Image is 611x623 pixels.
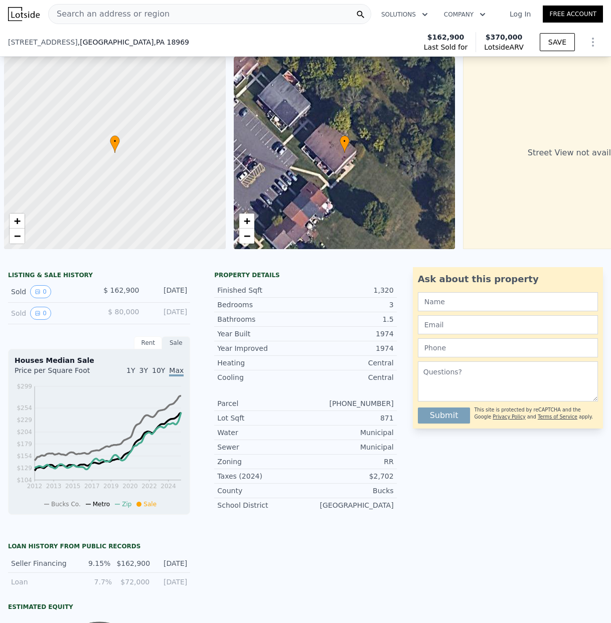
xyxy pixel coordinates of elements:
[65,483,81,490] tspan: 2015
[498,9,543,19] a: Log In
[217,457,305,467] div: Zoning
[243,215,250,227] span: +
[305,372,394,382] div: Central
[239,214,254,229] a: Zoom in
[373,6,436,24] button: Solutions
[243,230,250,242] span: −
[147,307,187,320] div: [DATE]
[15,365,99,381] div: Price per Square Foot
[79,558,110,568] div: 9.15%
[305,471,394,481] div: $2,702
[486,33,523,41] span: $370,000
[538,414,577,420] a: Terms of Service
[147,285,187,298] div: [DATE]
[17,429,32,436] tspan: $204
[340,137,350,146] span: •
[493,414,525,420] a: Privacy Policy
[93,501,110,508] span: Metro
[418,272,598,286] div: Ask about this property
[122,501,131,508] span: Zip
[162,336,190,349] div: Sale
[305,300,394,310] div: 3
[17,441,32,448] tspan: $179
[17,417,32,424] tspan: $229
[418,338,598,357] input: Phone
[143,501,157,508] span: Sale
[103,483,119,490] tspan: 2019
[217,300,305,310] div: Bedrooms
[17,465,32,472] tspan: $129
[134,336,162,349] div: Rent
[217,358,305,368] div: Heating
[217,471,305,481] div: Taxes (2024)
[474,403,598,424] div: This site is protected by reCAPTCHA and the Google and apply.
[122,483,138,490] tspan: 2020
[51,501,81,508] span: Bucks Co.
[15,355,184,365] div: Houses Median Sale
[305,358,394,368] div: Central
[110,137,120,146] span: •
[11,285,91,298] div: Sold
[436,6,494,24] button: Company
[583,32,603,52] button: Show Options
[17,477,32,484] tspan: $104
[217,329,305,339] div: Year Built
[305,343,394,353] div: 1974
[49,8,170,20] span: Search an address or region
[11,577,74,587] div: Loan
[217,500,305,510] div: School District
[14,215,21,227] span: +
[141,483,157,490] tspan: 2022
[46,483,62,490] tspan: 2013
[217,398,305,408] div: Parcel
[17,453,32,460] tspan: $154
[305,486,394,496] div: Bucks
[11,558,73,568] div: Seller Financing
[305,285,394,295] div: 1,320
[540,33,575,51] button: SAVE
[118,577,149,587] div: $72,000
[169,366,184,376] span: Max
[305,442,394,452] div: Municipal
[427,32,465,42] span: $162,900
[217,442,305,452] div: Sewer
[11,307,91,320] div: Sold
[217,486,305,496] div: County
[305,457,394,467] div: RR
[8,271,190,281] div: LISTING & SALE HISTORY
[217,428,305,438] div: Water
[418,315,598,334] input: Email
[27,483,43,490] tspan: 2012
[10,214,25,229] a: Zoom in
[217,285,305,295] div: Finished Sqft
[424,42,468,52] span: Last Sold for
[103,286,139,294] span: $ 162,900
[30,285,51,298] button: View historical data
[305,398,394,408] div: [PHONE_NUMBER]
[110,135,120,153] div: •
[161,483,176,490] tspan: 2024
[239,229,254,244] a: Zoom out
[126,366,135,374] span: 1Y
[8,603,190,611] div: Estimated Equity
[84,483,100,490] tspan: 2017
[418,407,471,424] button: Submit
[10,229,25,244] a: Zoom out
[305,314,394,324] div: 1.5
[152,366,165,374] span: 10Y
[217,372,305,382] div: Cooling
[305,500,394,510] div: [GEOGRAPHIC_DATA]
[340,135,350,153] div: •
[17,383,32,390] tspan: $299
[217,413,305,423] div: Lot Sqft
[116,558,150,568] div: $162,900
[156,558,187,568] div: [DATE]
[14,230,21,242] span: −
[154,38,189,46] span: , PA 18969
[305,428,394,438] div: Municipal
[8,542,190,550] div: Loan history from public records
[8,37,78,47] span: [STREET_ADDRESS]
[80,577,112,587] div: 7.7%
[543,6,603,23] a: Free Account
[8,7,40,21] img: Lotside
